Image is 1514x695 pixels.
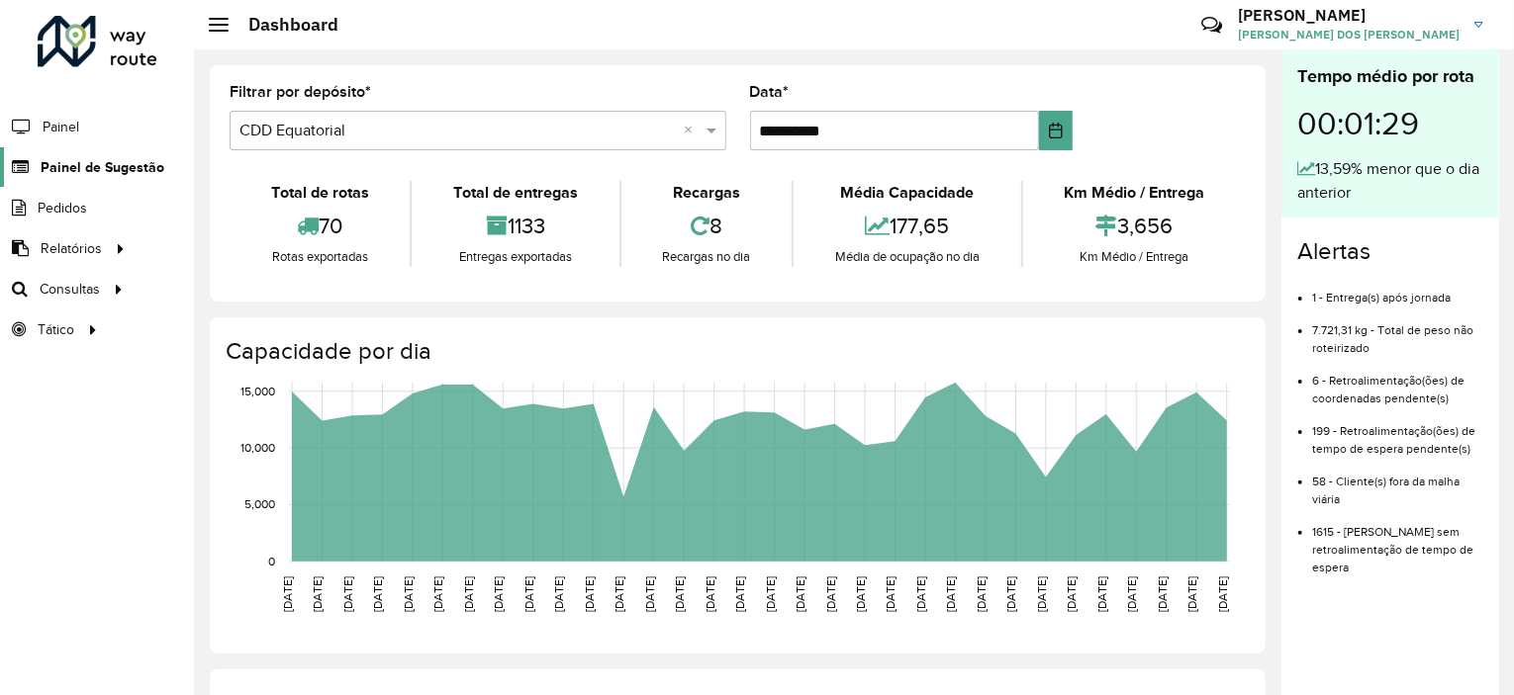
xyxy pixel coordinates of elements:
text: [DATE] [492,576,505,612]
div: Recargas no dia [626,247,787,267]
text: [DATE] [522,576,535,612]
span: Painel de Sugestão [41,157,164,178]
span: Relatórios [41,238,102,259]
text: [DATE] [1005,576,1018,612]
text: [DATE] [914,576,927,612]
div: Média Capacidade [799,181,1015,205]
div: 00:01:29 [1297,90,1483,157]
label: Filtrar por depósito [230,80,371,104]
text: [DATE] [945,576,958,612]
text: [DATE] [854,576,867,612]
div: 13,59% menor que o dia anterior [1297,157,1483,205]
text: [DATE] [1185,576,1198,612]
div: 70 [235,205,405,247]
text: [DATE] [1126,576,1139,612]
text: [DATE] [673,576,686,612]
text: [DATE] [281,576,294,612]
text: [DATE] [312,576,325,612]
li: 1615 - [PERSON_NAME] sem retroalimentação de tempo de espera [1312,508,1483,576]
li: 6 - Retroalimentação(ões) de coordenadas pendente(s) [1312,357,1483,407]
h2: Dashboard [229,14,338,36]
div: Tempo médio por rota [1297,63,1483,90]
text: 15,000 [240,385,275,397]
text: [DATE] [1216,576,1229,612]
div: Km Médio / Entrega [1028,247,1241,267]
text: 5,000 [244,498,275,511]
span: Consultas [40,279,100,300]
text: [DATE] [704,576,716,612]
div: Rotas exportadas [235,247,405,267]
text: [DATE] [975,576,988,612]
span: Clear all [685,119,702,142]
text: [DATE] [643,576,656,612]
text: [DATE] [1066,576,1079,612]
li: 1 - Entrega(s) após jornada [1312,274,1483,306]
text: [DATE] [733,576,746,612]
div: Total de entregas [417,181,614,205]
text: [DATE] [402,576,415,612]
li: 7.721,31 kg - Total de peso não roteirizado [1312,306,1483,357]
text: 10,000 [240,441,275,454]
div: Total de rotas [235,181,405,205]
div: 8 [626,205,787,247]
span: Tático [38,319,74,340]
li: 199 - Retroalimentação(ões) de tempo de espera pendente(s) [1312,407,1483,458]
text: [DATE] [1156,576,1169,612]
h4: Capacidade por dia [226,337,1246,366]
text: [DATE] [1095,576,1108,612]
text: [DATE] [462,576,475,612]
div: Entregas exportadas [417,247,614,267]
text: [DATE] [583,576,596,612]
button: Choose Date [1039,111,1073,150]
div: Km Médio / Entrega [1028,181,1241,205]
h3: [PERSON_NAME] [1238,6,1460,25]
text: [DATE] [371,576,384,612]
text: [DATE] [613,576,625,612]
text: [DATE] [1035,576,1048,612]
text: [DATE] [431,576,444,612]
div: 177,65 [799,205,1015,247]
text: [DATE] [885,576,898,612]
text: [DATE] [552,576,565,612]
span: Painel [43,117,79,137]
div: Recargas [626,181,787,205]
text: [DATE] [341,576,354,612]
div: 1133 [417,205,614,247]
span: Pedidos [38,198,87,218]
text: [DATE] [824,576,837,612]
h4: Alertas [1297,237,1483,266]
div: 3,656 [1028,205,1241,247]
text: [DATE] [794,576,806,612]
label: Data [750,80,790,104]
a: Contato Rápido [1190,4,1233,46]
text: [DATE] [764,576,777,612]
span: [PERSON_NAME] DOS [PERSON_NAME] [1238,26,1460,43]
text: 0 [268,555,275,567]
li: 58 - Cliente(s) fora da malha viária [1312,458,1483,508]
div: Média de ocupação no dia [799,247,1015,267]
